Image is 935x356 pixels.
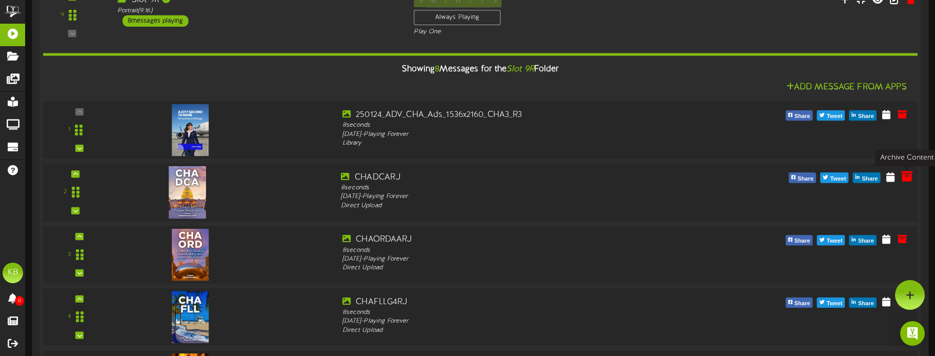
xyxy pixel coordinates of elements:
[825,111,845,122] span: Tweet
[341,171,693,183] div: CHADCARJ
[123,15,189,27] div: 8 messages playing
[828,173,848,184] span: Tweet
[15,296,24,306] span: 0
[785,235,812,245] button: Share
[849,298,877,308] button: Share
[169,166,206,219] img: a30fd1e3-0176-482d-a66c-7ef2ad1b8714.jpg
[342,139,691,148] div: Library
[35,58,925,81] div: Showing Messages for the Folder
[342,130,691,139] div: [DATE] - Playing Forever
[117,6,398,15] div: Portrait ( 9:16 )
[785,110,812,121] button: Share
[342,109,691,121] div: 250124_ADV_CHA_Ads_1536x2160_CHA3_R3
[342,246,691,254] div: 8 seconds
[506,65,534,74] i: Slot 9R
[341,192,693,202] div: [DATE] - Playing Forever
[342,296,691,308] div: CHAFLLG4RJ
[817,110,845,121] button: Tweet
[60,11,64,19] div: 9
[849,235,877,245] button: Share
[172,291,209,343] img: 8e975a44-3fc2-4135-9848-7422269c8e32.jpg
[825,235,845,247] span: Tweet
[342,317,691,326] div: [DATE] - Playing Forever
[341,183,693,192] div: 8 seconds
[414,28,621,36] div: Play One
[820,172,848,183] button: Tweet
[856,111,876,122] span: Share
[860,173,880,184] span: Share
[341,202,693,211] div: Direct Upload
[788,172,816,183] button: Share
[172,104,209,156] img: 58afb1ca-4887-4cae-bda8-8605176e7acc.jpg
[342,308,691,317] div: 8 seconds
[342,264,691,272] div: Direct Upload
[783,81,910,93] button: Add Message From Apps
[785,298,812,308] button: Share
[342,255,691,264] div: [DATE] - Playing Forever
[853,172,881,183] button: Share
[817,298,845,308] button: Tweet
[342,121,691,130] div: 8 seconds
[435,65,439,74] span: 8
[856,298,876,309] span: Share
[792,235,812,247] span: Share
[342,326,691,334] div: Direct Upload
[342,234,691,246] div: CHAORDAARJ
[849,110,877,121] button: Share
[792,111,812,122] span: Share
[817,235,845,245] button: Tweet
[414,10,500,25] div: Always Playing
[796,173,816,184] span: Share
[856,235,876,247] span: Share
[825,298,845,309] span: Tweet
[900,321,925,346] div: Open Intercom Messenger
[3,263,23,283] div: KB
[792,298,812,309] span: Share
[172,229,209,281] img: 85621e42-e67f-4e55-bb7f-a541dcd8930a.jpg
